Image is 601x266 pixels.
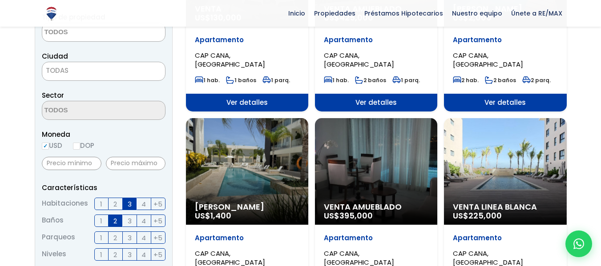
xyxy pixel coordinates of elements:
[141,249,146,260] span: 4
[153,232,162,243] span: +5
[226,76,256,84] span: 1 baños
[453,36,557,44] p: Apartamento
[186,94,308,111] span: Ver detalles
[73,143,80,150] input: DOP
[42,62,165,81] span: TODAS
[42,157,101,170] input: Precio mínimo
[128,249,132,260] span: 3
[153,199,162,210] span: +5
[128,215,132,226] span: 3
[210,210,231,221] span: 1,400
[42,129,165,140] span: Moneda
[42,143,49,150] input: USD
[339,210,373,221] span: 395,000
[448,7,507,20] span: Nuestro equipo
[310,7,360,20] span: Propiedades
[113,232,117,243] span: 2
[360,7,448,20] span: Préstamos Hipotecarios
[42,231,75,244] span: Parqueos
[42,182,165,193] p: Características
[453,51,523,69] span: CAP CANA, [GEOGRAPHIC_DATA]
[42,140,62,151] label: USD
[195,36,299,44] p: Apartamento
[468,210,502,221] span: 225,000
[141,232,146,243] span: 4
[113,199,117,210] span: 2
[262,76,290,84] span: 1 parq.
[453,210,502,221] span: US$
[42,23,129,42] textarea: Search
[100,249,102,260] span: 1
[324,76,349,84] span: 1 hab.
[453,76,479,84] span: 2 hab.
[444,94,566,111] span: Ver detalles
[42,198,88,210] span: Habitaciones
[507,7,567,20] span: Únete a RE/MAX
[128,232,132,243] span: 3
[195,234,299,242] p: Apartamento
[141,199,146,210] span: 4
[453,202,557,211] span: Venta Linea Blanca
[153,215,162,226] span: +5
[195,51,265,69] span: CAP CANA, [GEOGRAPHIC_DATA]
[324,51,394,69] span: CAP CANA, [GEOGRAPHIC_DATA]
[46,66,69,75] span: TODAS
[141,215,146,226] span: 4
[324,36,428,44] p: Apartamento
[485,76,516,84] span: 2 baños
[42,101,129,120] textarea: Search
[113,249,117,260] span: 2
[392,76,420,84] span: 1 parq.
[73,140,94,151] label: DOP
[195,76,220,84] span: 1 hab.
[42,52,68,61] span: Ciudad
[522,76,551,84] span: 2 parq.
[113,215,117,226] span: 2
[128,199,132,210] span: 3
[284,7,310,20] span: Inicio
[106,157,165,170] input: Precio máximo
[324,210,373,221] span: US$
[453,234,557,242] p: Apartamento
[195,202,299,211] span: [PERSON_NAME]
[153,249,162,260] span: +5
[44,6,59,21] img: Logo de REMAX
[324,202,428,211] span: Venta Amueblado
[42,64,165,77] span: TODAS
[42,214,64,227] span: Baños
[195,210,231,221] span: US$
[100,215,102,226] span: 1
[100,232,102,243] span: 1
[355,76,386,84] span: 2 baños
[100,199,102,210] span: 1
[315,94,437,111] span: Ver detalles
[324,234,428,242] p: Apartamento
[42,91,64,100] span: Sector
[42,248,66,261] span: Niveles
